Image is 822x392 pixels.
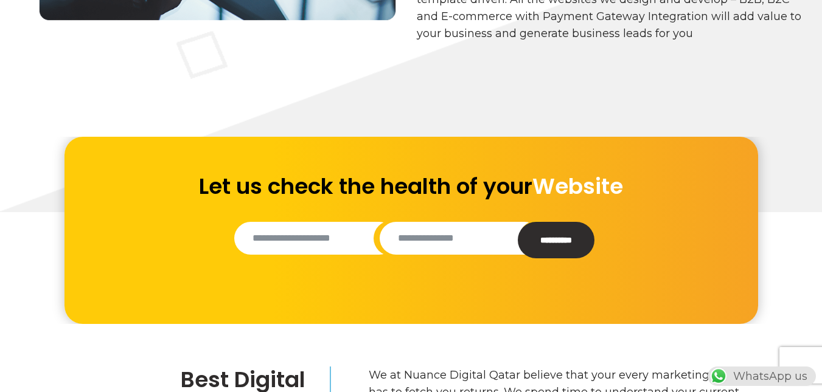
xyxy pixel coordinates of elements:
[709,366,728,386] img: WhatsApp
[193,173,629,199] h2: Let us check the health of your
[708,366,816,386] div: WhatsApp us
[532,171,623,202] span: Website
[708,370,816,383] a: WhatsAppWhatsApp us
[71,173,752,287] form: Contact form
